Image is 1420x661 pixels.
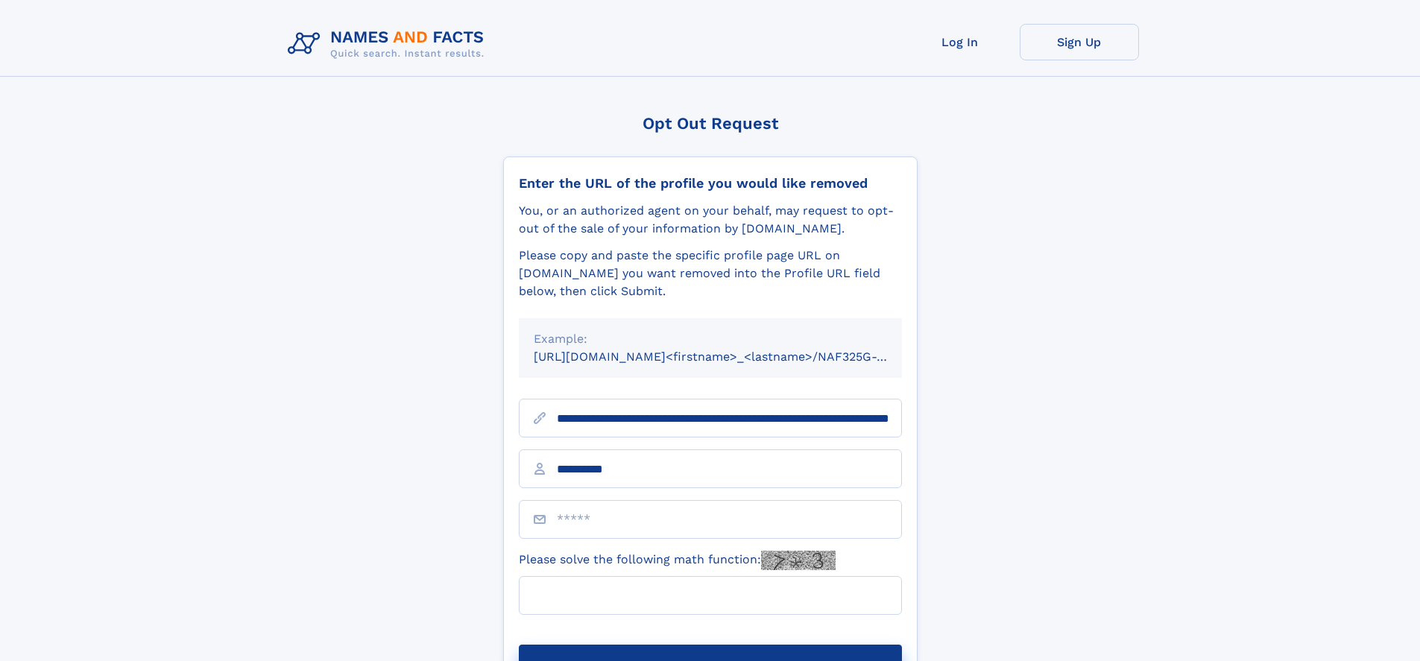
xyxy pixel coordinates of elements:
small: [URL][DOMAIN_NAME]<firstname>_<lastname>/NAF325G-xxxxxxxx [534,350,930,364]
div: You, or an authorized agent on your behalf, may request to opt-out of the sale of your informatio... [519,202,902,238]
div: Enter the URL of the profile you would like removed [519,175,902,192]
div: Example: [534,330,887,348]
a: Log In [900,24,1020,60]
a: Sign Up [1020,24,1139,60]
label: Please solve the following math function: [519,551,836,570]
div: Opt Out Request [503,114,918,133]
div: Please copy and paste the specific profile page URL on [DOMAIN_NAME] you want removed into the Pr... [519,247,902,300]
img: Logo Names and Facts [282,24,496,64]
